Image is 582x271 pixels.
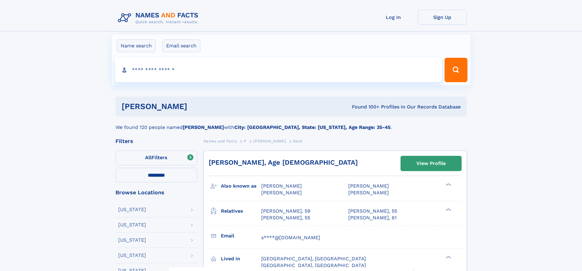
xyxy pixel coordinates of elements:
[261,256,366,262] span: [GEOGRAPHIC_DATA], [GEOGRAPHIC_DATA]
[416,156,446,170] div: View Profile
[221,181,261,191] h3: Also known as
[203,137,237,145] a: Names and Facts
[115,10,203,26] img: Logo Names and Facts
[444,183,452,187] div: ❯
[348,208,397,214] a: [PERSON_NAME], 55
[253,137,286,145] a: [PERSON_NAME]
[269,104,461,110] div: Found 100+ Profiles In Our Records Database
[221,231,261,241] h3: Email
[209,159,358,166] a: [PERSON_NAME], Age [DEMOGRAPHIC_DATA]
[261,214,310,221] a: [PERSON_NAME], 55
[115,58,442,82] input: search input
[418,10,467,25] a: Sign Up
[115,151,197,165] label: Filters
[115,138,197,144] div: Filters
[234,124,390,130] b: City: [GEOGRAPHIC_DATA], State: [US_STATE], Age Range: 35-45
[445,58,467,82] button: Search Button
[369,10,418,25] a: Log In
[118,207,146,212] div: [US_STATE]
[115,116,467,131] div: We found 120 people named with .
[118,253,146,258] div: [US_STATE]
[221,206,261,216] h3: Relatives
[348,183,389,189] span: [PERSON_NAME]
[244,137,247,145] a: P
[444,207,452,211] div: ❯
[183,124,224,130] b: [PERSON_NAME]
[253,139,286,143] span: [PERSON_NAME]
[118,222,146,227] div: [US_STATE]
[221,254,261,264] h3: Lived in
[145,155,152,160] span: All
[348,214,397,221] a: [PERSON_NAME], 61
[117,39,156,52] label: Name search
[162,39,200,52] label: Email search
[122,103,270,110] h1: [PERSON_NAME]
[115,190,197,195] div: Browse Locations
[444,255,452,259] div: ❯
[293,139,302,143] span: Sesh
[261,183,302,189] span: [PERSON_NAME]
[118,238,146,243] div: [US_STATE]
[261,190,302,196] span: [PERSON_NAME]
[261,208,310,214] a: [PERSON_NAME], 59
[348,190,389,196] span: [PERSON_NAME]
[401,156,461,171] a: View Profile
[244,139,247,143] span: P
[261,262,366,268] span: [GEOGRAPHIC_DATA], [GEOGRAPHIC_DATA]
